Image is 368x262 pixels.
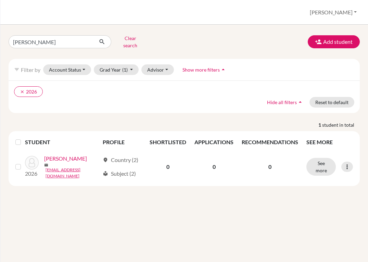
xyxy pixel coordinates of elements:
[302,134,357,150] th: SEE MORE
[103,170,136,178] div: Subject (2)
[177,64,232,75] button: Show more filtersarrow_drop_up
[261,97,309,108] button: Hide all filtersarrow_drop_up
[309,97,354,108] button: Reset to default
[238,134,302,150] th: RECOMMENDATIONS
[308,35,360,48] button: Add student
[25,156,39,170] img: Inestroza, Rafael
[94,64,139,75] button: Grad Year(1)
[122,67,128,73] span: (1)
[190,150,238,183] td: 0
[46,167,99,179] a: [EMAIL_ADDRESS][DOMAIN_NAME]
[14,67,20,72] i: filter_list
[307,6,360,19] button: [PERSON_NAME]
[21,66,40,73] span: Filter by
[141,64,174,75] button: Advisor
[20,89,25,94] i: clear
[242,163,298,171] p: 0
[182,67,220,73] span: Show more filters
[43,64,91,75] button: Account Status
[14,86,43,97] button: clear2026
[145,134,190,150] th: SHORTLISTED
[25,170,39,178] p: 2026
[297,99,304,105] i: arrow_drop_up
[99,134,146,150] th: PROFILE
[25,134,98,150] th: STUDENT
[9,35,93,48] input: Find student by name...
[44,154,87,163] a: [PERSON_NAME]
[267,99,297,105] span: Hide all filters
[220,66,227,73] i: arrow_drop_up
[306,158,336,176] button: See more
[44,163,48,167] span: mail
[103,157,108,163] span: location_on
[145,150,190,183] td: 0
[111,33,149,51] button: Clear search
[103,156,138,164] div: Country (2)
[190,134,238,150] th: APPLICATIONS
[318,121,322,128] strong: 1
[322,121,360,128] span: student in total
[103,171,108,176] span: local_library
